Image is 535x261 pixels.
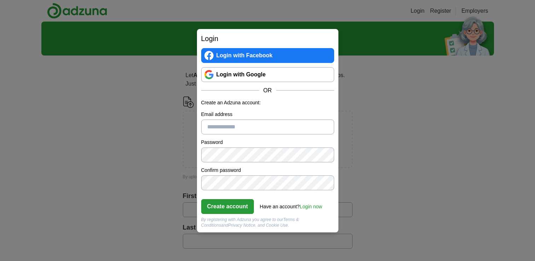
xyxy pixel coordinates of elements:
[201,33,334,44] h2: Login
[260,199,322,210] div: Have an account?
[201,67,334,82] a: Login with Google
[228,223,255,228] a: Privacy Notice
[300,204,322,209] a: Login now
[201,139,334,146] label: Password
[201,99,334,106] p: Create an Adzuna account:
[201,217,334,228] div: By registering with Adzuna you agree to our and , and Cookie Use.
[259,86,276,95] span: OR
[201,111,334,118] label: Email address
[201,167,334,174] label: Confirm password
[201,199,254,214] button: Create account
[201,48,334,63] a: Login with Facebook
[201,217,299,228] a: Terms & Conditions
